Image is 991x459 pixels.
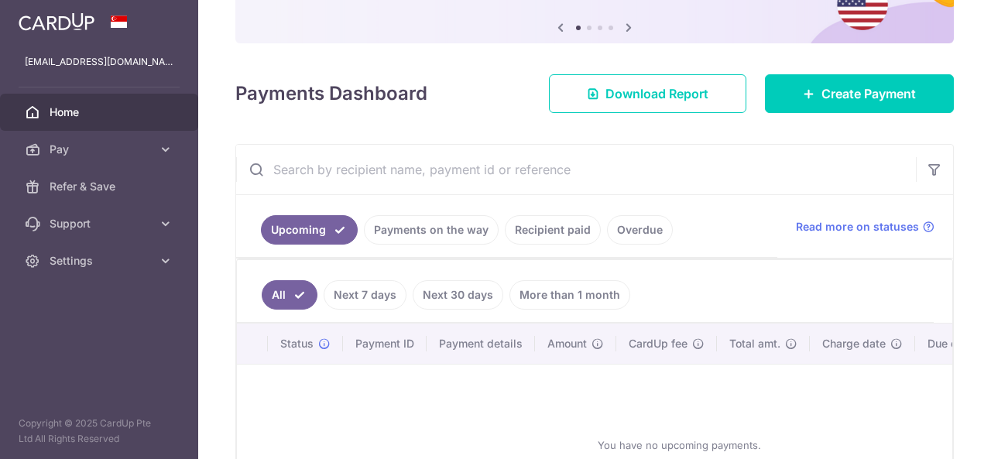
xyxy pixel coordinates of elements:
[547,336,587,351] span: Amount
[364,215,499,245] a: Payments on the way
[549,74,746,113] a: Download Report
[25,54,173,70] p: [EMAIL_ADDRESS][DOMAIN_NAME]
[605,84,708,103] span: Download Report
[729,336,780,351] span: Total amt.
[50,179,152,194] span: Refer & Save
[509,280,630,310] a: More than 1 month
[505,215,601,245] a: Recipient paid
[427,324,535,364] th: Payment details
[50,104,152,120] span: Home
[796,219,919,235] span: Read more on statuses
[19,12,94,31] img: CardUp
[235,80,427,108] h4: Payments Dashboard
[796,219,934,235] a: Read more on statuses
[236,145,916,194] input: Search by recipient name, payment id or reference
[261,215,358,245] a: Upcoming
[50,216,152,231] span: Support
[607,215,673,245] a: Overdue
[928,336,974,351] span: Due date
[50,142,152,157] span: Pay
[821,84,916,103] span: Create Payment
[822,336,886,351] span: Charge date
[765,74,954,113] a: Create Payment
[262,280,317,310] a: All
[413,280,503,310] a: Next 30 days
[343,324,427,364] th: Payment ID
[50,253,152,269] span: Settings
[324,280,406,310] a: Next 7 days
[629,336,688,351] span: CardUp fee
[280,336,314,351] span: Status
